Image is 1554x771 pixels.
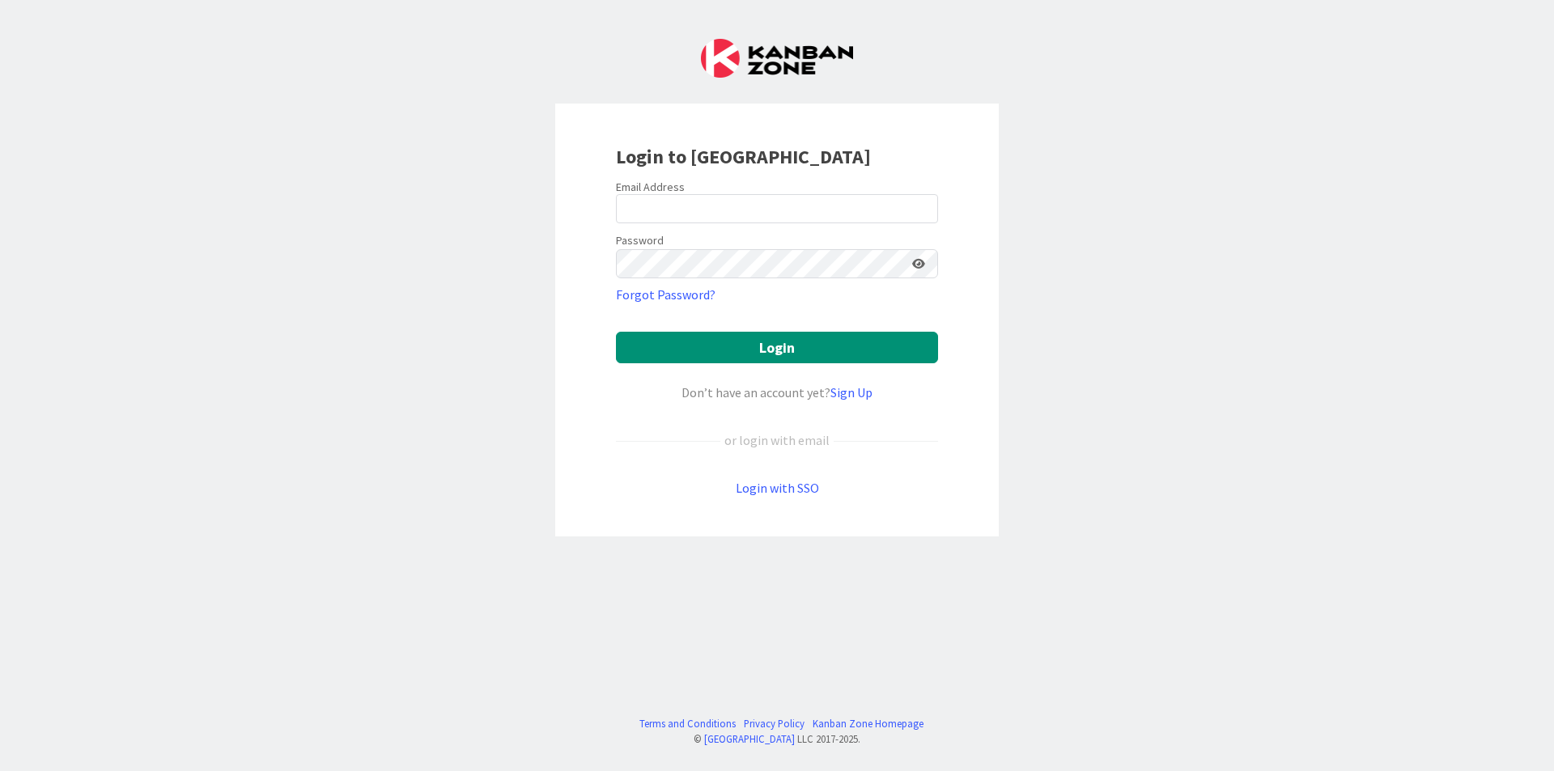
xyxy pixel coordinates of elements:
[616,180,685,194] label: Email Address
[813,716,923,731] a: Kanban Zone Homepage
[616,383,938,402] div: Don’t have an account yet?
[616,285,715,304] a: Forgot Password?
[616,332,938,363] button: Login
[720,430,834,450] div: or login with email
[631,731,923,747] div: © LLC 2017- 2025 .
[830,384,873,400] a: Sign Up
[616,144,871,169] b: Login to [GEOGRAPHIC_DATA]
[704,732,795,745] a: [GEOGRAPHIC_DATA]
[616,232,664,249] label: Password
[639,716,736,731] a: Terms and Conditions
[701,39,853,78] img: Kanban Zone
[744,716,805,731] a: Privacy Policy
[736,480,819,496] a: Login with SSO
